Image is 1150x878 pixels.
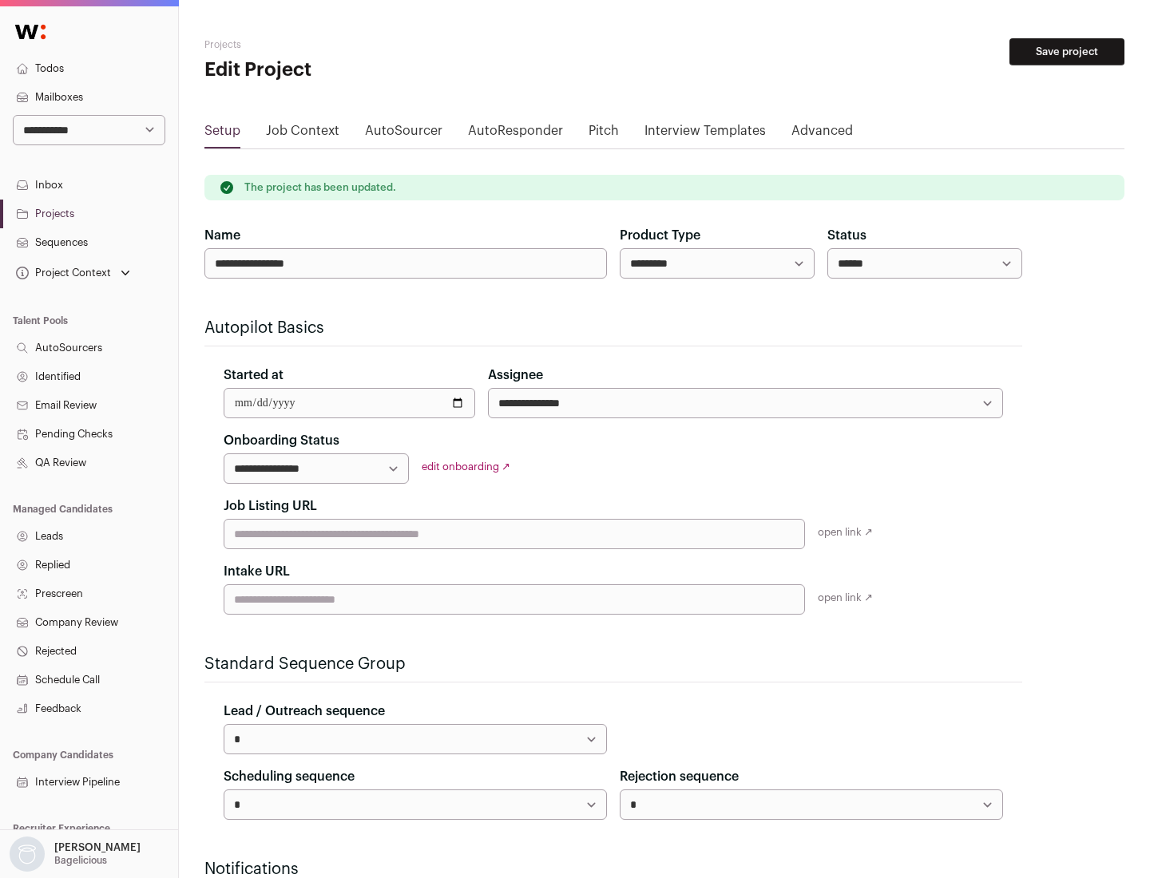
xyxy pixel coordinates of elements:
label: Lead / Outreach sequence [224,702,385,721]
label: Name [204,226,240,245]
h2: Autopilot Basics [204,317,1022,339]
label: Status [827,226,866,245]
a: Job Context [266,121,339,147]
label: Started at [224,366,284,385]
h2: Projects [204,38,511,51]
button: Save project [1009,38,1124,65]
p: Bagelicious [54,854,107,867]
button: Open dropdown [6,836,144,872]
a: Setup [204,121,240,147]
a: AutoResponder [468,121,563,147]
label: Assignee [488,366,543,385]
div: Project Context [13,267,111,279]
label: Product Type [620,226,700,245]
a: AutoSourcer [365,121,442,147]
label: Job Listing URL [224,496,317,516]
img: Wellfound [6,16,54,48]
p: [PERSON_NAME] [54,841,141,854]
a: edit onboarding ↗ [422,461,510,472]
label: Rejection sequence [620,767,739,786]
button: Open dropdown [13,262,133,284]
a: Advanced [791,121,853,147]
h2: Standard Sequence Group [204,653,1022,675]
h1: Edit Project [204,57,511,83]
a: Interview Templates [644,121,766,147]
img: nopic.png [10,836,45,872]
a: Pitch [589,121,619,147]
p: The project has been updated. [244,181,396,194]
label: Onboarding Status [224,431,339,450]
label: Intake URL [224,562,290,581]
label: Scheduling sequence [224,767,355,786]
